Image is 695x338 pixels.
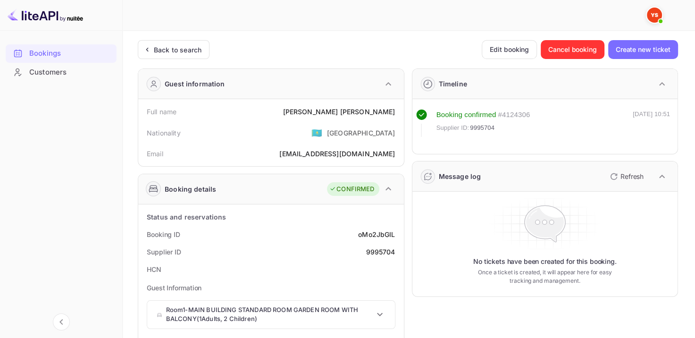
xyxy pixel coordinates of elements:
[8,8,83,23] img: LiteAPI logo
[327,128,395,138] div: [GEOGRAPHIC_DATA]
[329,185,374,194] div: CONFIRMED
[366,247,395,257] div: 9995704
[166,305,374,324] p: Room 1 - MAIN BUILDING STANDARD ROOM GARDEN ROOM WITH BALCONY ( 1 Adults , 2 Children )
[439,171,481,181] div: Message log
[147,264,161,274] div: HCN
[6,63,117,81] a: Customers
[482,40,537,59] button: Edit booking
[29,67,112,78] div: Customers
[311,124,322,141] span: United States
[436,123,469,133] span: Supplier ID:
[439,79,467,89] div: Timeline
[147,247,181,257] div: Supplier ID
[358,229,395,239] div: oMo2JbGIL
[147,128,181,138] div: Nationality
[165,184,216,194] div: Booking details
[498,110,530,120] div: # 4124306
[633,110,670,137] div: [DATE] 10:51
[279,149,395,159] div: [EMAIL_ADDRESS][DOMAIN_NAME]
[620,171,644,181] p: Refresh
[6,44,117,63] div: Bookings
[154,45,201,55] div: Back to search
[470,123,494,133] span: 9995704
[147,283,395,293] p: Guest Information
[147,212,226,222] div: Status and reservations
[541,40,604,59] button: Cancel booking
[53,313,70,330] button: Collapse navigation
[147,107,176,117] div: Full name
[604,169,647,184] button: Refresh
[283,107,395,117] div: [PERSON_NAME] [PERSON_NAME]
[474,268,616,285] p: Once a ticket is created, it will appear here for easy tracking and management.
[473,257,617,266] p: No tickets have been created for this booking.
[147,149,163,159] div: Email
[6,44,117,62] a: Bookings
[436,110,496,120] div: Booking confirmed
[147,301,395,329] div: Room1-MAIN BUILDING STANDARD ROOM GARDEN ROOM WITH BALCONY(1Adults, 2 Children)
[147,229,180,239] div: Booking ID
[6,63,117,82] div: Customers
[165,79,225,89] div: Guest information
[608,40,678,59] button: Create new ticket
[29,48,112,59] div: Bookings
[647,8,662,23] img: Yandex Support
